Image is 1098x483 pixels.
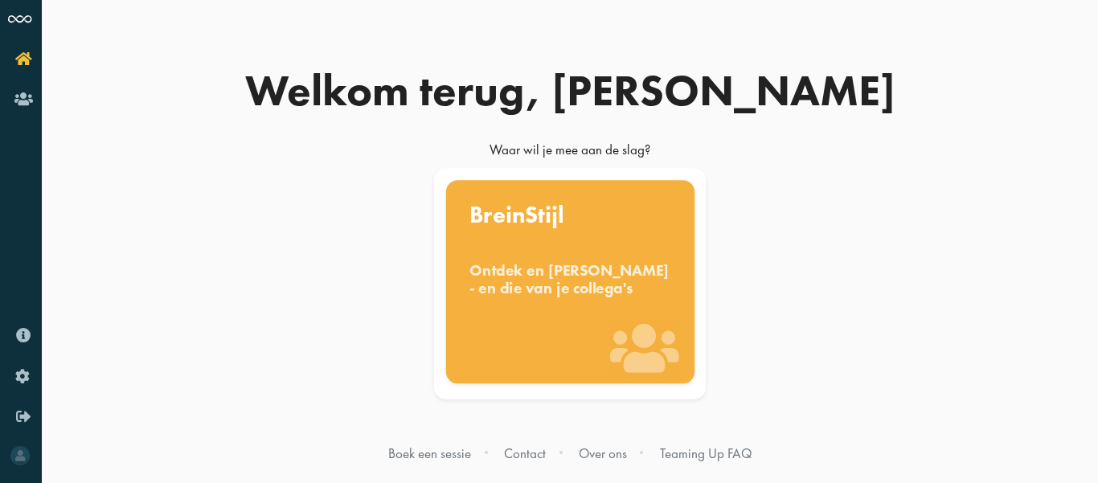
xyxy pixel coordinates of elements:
[184,141,956,166] div: Waar wil je mee aan de slag?
[579,444,627,462] a: Over ons
[504,444,546,462] a: Contact
[184,69,956,113] div: Welkom terug, [PERSON_NAME]
[469,261,671,297] div: Ontdek en [PERSON_NAME] - en die van je collega's
[469,204,671,227] div: BreinStijl
[449,183,692,384] a: BreinStijl Ontdek en [PERSON_NAME] - en die van je collega's
[388,444,471,462] a: Boek een sessie
[660,444,752,462] a: Teaming Up FAQ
